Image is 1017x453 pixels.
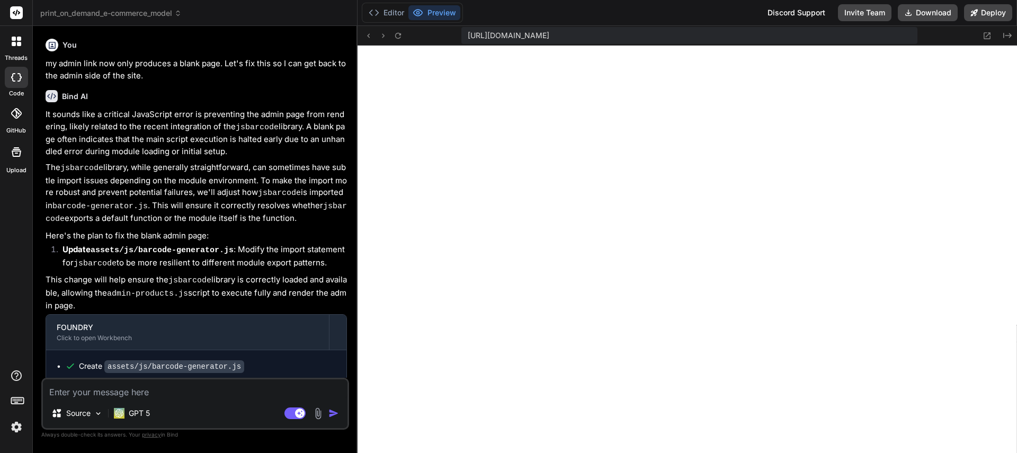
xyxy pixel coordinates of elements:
[761,4,832,21] div: Discord Support
[74,259,117,268] code: jsbarcode
[6,166,26,175] label: Upload
[46,274,347,312] p: This change will help ensure the library is correctly loaded and available, allowing the script t...
[54,244,347,270] li: : Modify the import statement for to be more resilient to different module export patterns.
[40,8,182,19] span: print_on_demand_e-commerce_model
[312,407,324,420] img: attachment
[964,4,1012,21] button: Deploy
[46,315,329,350] button: FOUNDRYClick to open Workbench
[468,30,549,41] span: [URL][DOMAIN_NAME]
[236,123,279,132] code: jsbarcode
[41,430,349,440] p: Always double-check its answers. Your in Bind
[168,276,211,285] code: jsbarcode
[358,46,1017,453] iframe: Preview
[60,164,103,173] code: jsbarcode
[91,246,234,255] code: assets/js/barcode-generator.js
[57,322,318,333] div: FOUNDRY
[57,334,318,342] div: Click to open Workbench
[52,202,148,211] code: barcode-generator.js
[142,431,161,438] span: privacy
[46,230,347,242] p: Here's the plan to fix the blank admin page:
[838,4,891,21] button: Invite Team
[898,4,958,21] button: Download
[328,408,339,419] img: icon
[79,361,244,372] div: Create
[408,5,460,20] button: Preview
[107,289,188,298] code: admin-products.js
[62,91,88,102] h6: Bind AI
[46,58,347,82] p: my admin link now only produces a blank page. Let's fix this so I can get back to the admin side ...
[94,409,103,418] img: Pick Models
[63,40,77,50] h6: You
[5,54,28,63] label: threads
[7,418,25,436] img: settings
[66,408,91,419] p: Source
[364,5,408,20] button: Editor
[129,408,150,419] p: GPT 5
[258,189,301,198] code: jsbarcode
[114,408,124,419] img: GPT 5
[9,89,24,98] label: code
[46,109,347,157] p: It sounds like a critical JavaScript error is preventing the admin page from rendering, likely re...
[104,360,244,373] code: assets/js/barcode-generator.js
[46,162,347,226] p: The library, while generally straightforward, can sometimes have subtle import issues depending o...
[6,126,26,135] label: GitHub
[63,244,234,254] strong: Update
